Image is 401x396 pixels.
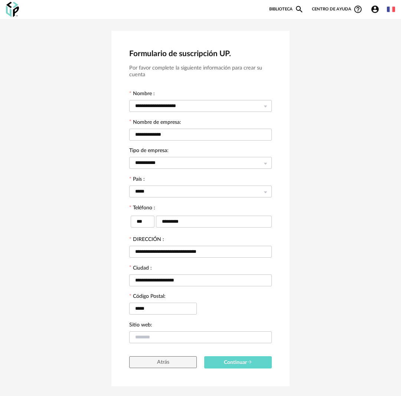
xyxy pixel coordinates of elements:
[269,5,304,14] a: BibliotecaIcono de ampliación
[129,50,231,58] font: Formulario de suscripción UP.
[129,148,169,154] font: Tipo de empresa:
[157,360,169,365] font: Atrás
[224,360,247,365] font: Continuar
[312,7,351,11] font: Centro de ayuda
[6,2,19,17] img: OXP
[133,91,155,96] font: Nombre :
[204,356,272,368] button: Continuar
[387,5,395,13] img: de
[129,323,152,328] font: Sitio web:
[133,265,152,271] font: Ciudad :
[129,356,197,368] button: Atrás
[133,177,145,182] font: País :
[295,5,304,14] span: Icono de ampliación
[269,7,293,11] font: Biblioteca
[133,205,155,210] font: Teléfono :
[133,237,164,242] font: DIRECCIÓN :
[312,5,362,14] span: Centro de ayudaIcono de contorno de círculo de ayuda
[371,5,379,14] span: Icono de círculo de cuenta
[133,120,181,125] font: Nombre de empresa:
[371,5,383,14] span: Icono de círculo de cuenta
[129,65,262,78] font: Por favor complete la siguiente información para crear su cuenta
[133,294,166,299] font: Código Postal:
[353,5,362,14] span: Icono de contorno de círculo de ayuda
